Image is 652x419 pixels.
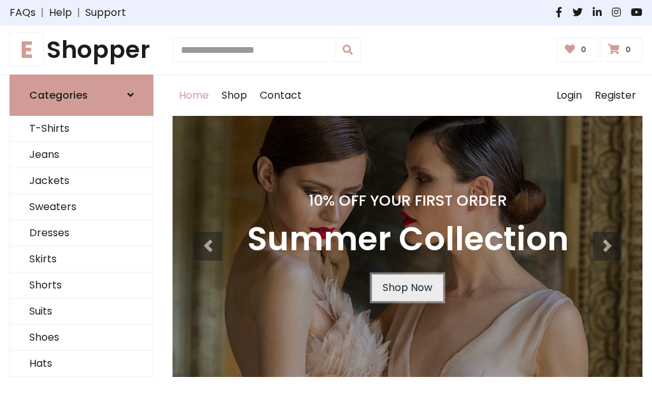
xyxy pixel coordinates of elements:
h1: Shopper [10,36,153,64]
a: Skirts [10,246,153,273]
h6: Categories [29,89,88,101]
h4: 10% Off Your First Order [247,192,569,209]
a: Categories [10,75,153,116]
a: Jeans [10,142,153,168]
a: Home [173,75,215,116]
span: | [36,5,49,20]
a: Login [550,75,588,116]
a: 0 [556,38,598,62]
span: 0 [578,44,590,55]
a: Shop Now [372,274,443,301]
a: 0 [600,38,642,62]
a: T-Shirts [10,116,153,142]
a: Shoes [10,325,153,351]
span: | [72,5,85,20]
a: Support [85,5,126,20]
a: EShopper [10,36,153,64]
a: Sweaters [10,194,153,220]
a: Jackets [10,168,153,194]
a: FAQs [10,5,36,20]
span: 0 [622,44,634,55]
a: Shop [215,75,253,116]
a: Dresses [10,220,153,246]
a: Shorts [10,273,153,299]
span: E [10,32,44,67]
a: Hats [10,351,153,377]
a: Suits [10,299,153,325]
h3: Summer Collection [247,220,569,259]
a: Help [49,5,72,20]
a: Contact [253,75,308,116]
a: Register [588,75,642,116]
